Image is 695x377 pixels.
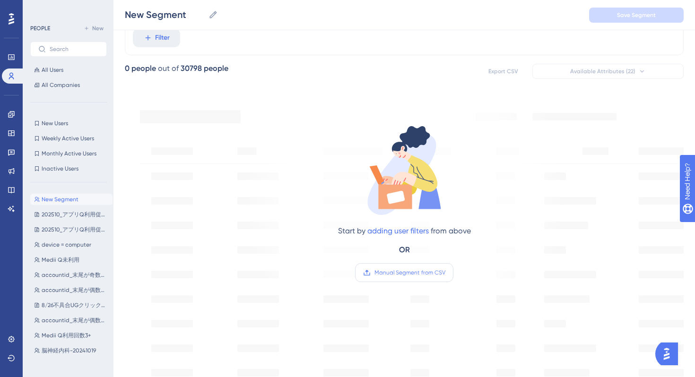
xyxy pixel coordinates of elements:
[30,25,50,32] div: PEOPLE
[399,244,410,256] div: OR
[42,66,63,74] span: All Users
[570,68,635,75] span: Available Attributes (22)
[367,226,429,235] a: adding user filters
[80,23,107,34] button: New
[30,163,107,174] button: Inactive Users
[42,241,91,248] span: device = computer
[479,64,527,79] button: Export CSV
[42,347,96,354] span: 脳神経内科-20241019
[30,148,107,159] button: Monthly Active Users
[30,224,113,235] button: 202510_アプリQ利用促進_単発群
[374,269,445,276] span: Manual Segment from CSV
[42,332,91,339] span: Medii Q利用回数3+
[42,226,109,233] span: 202510_アプリQ利用促進_単発群
[30,118,107,129] button: New Users
[42,135,94,142] span: Weekly Active Users
[22,2,59,14] span: Need Help?
[50,46,99,52] input: Search
[488,68,518,75] span: Export CSV
[30,79,107,91] button: All Companies
[42,120,68,127] span: New Users
[42,150,96,157] span: Monthly Active Users
[158,63,179,74] div: out of
[42,196,78,203] span: New Segment
[30,209,113,220] button: 202510_アプリQ利用促進_複数群
[42,165,78,172] span: Inactive Users
[92,25,104,32] span: New
[589,8,684,23] button: Save Segment
[42,286,109,294] span: accountid_末尾が偶数かつQ利用なし
[30,315,113,326] button: accountid_末尾が偶数かつ質問0
[125,63,156,74] div: 0 people
[42,211,109,218] span: 202510_アプリQ利用促進_複数群
[125,8,205,21] input: Segment Name
[30,330,113,341] button: Medii Q利用回数3+
[30,300,113,311] button: 8/26不具合UGクリックユーザー
[42,256,79,264] span: Medii Q未利用
[42,271,109,279] span: accountid_末尾が奇数かつQ利用なし
[133,28,180,47] button: Filter
[30,284,113,296] button: accountid_末尾が偶数かつQ利用なし
[617,11,656,19] span: Save Segment
[30,254,113,266] button: Medii Q未利用
[42,301,109,309] span: 8/26不具合UGクリックユーザー
[30,239,113,250] button: device = computer
[30,269,113,281] button: accountid_末尾が奇数かつQ利用なし
[30,194,113,205] button: New Segment
[30,133,107,144] button: Weekly Active Users
[181,63,228,74] div: 30798 people
[655,340,684,368] iframe: UserGuiding AI Assistant Launcher
[30,345,113,356] button: 脳神経内科-20241019
[30,64,107,76] button: All Users
[155,32,170,43] span: Filter
[532,64,684,79] button: Available Attributes (22)
[42,317,109,324] span: accountid_末尾が偶数かつ質問0
[338,225,471,237] div: Start by from above
[42,81,80,89] span: All Companies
